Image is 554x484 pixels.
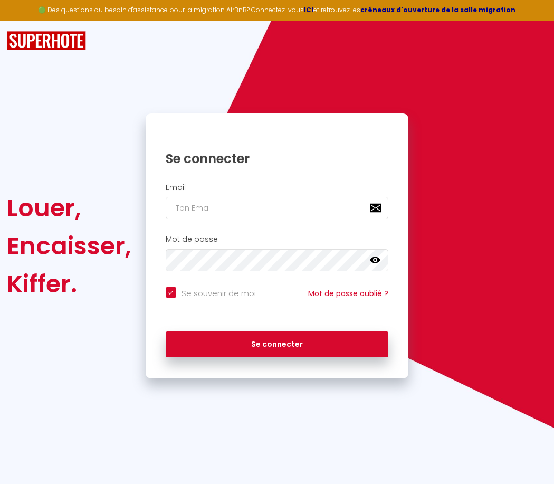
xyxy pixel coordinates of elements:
img: SuperHote logo [7,31,86,51]
h2: Mot de passe [166,235,389,244]
div: Louer, [7,189,131,227]
a: ICI [304,5,313,14]
a: créneaux d'ouverture de la salle migration [360,5,515,14]
h1: Se connecter [166,150,389,167]
h2: Email [166,183,389,192]
button: Se connecter [166,331,389,358]
input: Ton Email [166,197,389,219]
div: Encaisser, [7,227,131,265]
a: Mot de passe oublié ? [308,288,388,299]
div: Kiffer. [7,265,131,303]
